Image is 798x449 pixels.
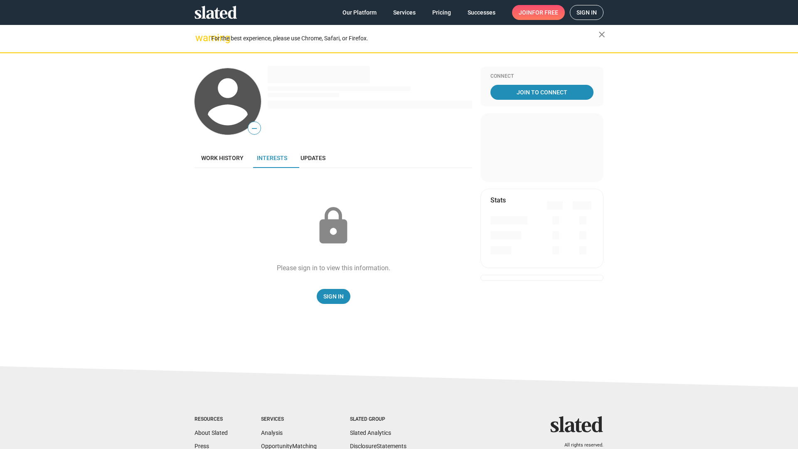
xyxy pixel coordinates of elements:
[211,33,598,44] div: For the best experience, please use Chrome, Safari, or Firefox.
[201,155,244,161] span: Work history
[317,289,350,304] a: Sign In
[248,123,261,134] span: —
[323,289,344,304] span: Sign In
[490,73,594,80] div: Connect
[261,416,317,423] div: Services
[432,5,451,20] span: Pricing
[350,416,406,423] div: Slated Group
[342,5,377,20] span: Our Platform
[195,33,205,43] mat-icon: warning
[195,429,228,436] a: About Slated
[576,5,597,20] span: Sign in
[195,416,228,423] div: Resources
[426,5,458,20] a: Pricing
[257,155,287,161] span: Interests
[313,205,354,247] mat-icon: lock
[468,5,495,20] span: Successes
[294,148,332,168] a: Updates
[250,148,294,168] a: Interests
[532,5,558,20] span: for free
[261,429,283,436] a: Analysis
[597,30,607,39] mat-icon: close
[277,264,390,272] div: Please sign in to view this information.
[300,155,325,161] span: Updates
[492,85,592,100] span: Join To Connect
[490,196,506,205] mat-card-title: Stats
[461,5,502,20] a: Successes
[195,148,250,168] a: Work history
[393,5,416,20] span: Services
[490,85,594,100] a: Join To Connect
[512,5,565,20] a: Joinfor free
[387,5,422,20] a: Services
[350,429,391,436] a: Slated Analytics
[570,5,603,20] a: Sign in
[336,5,383,20] a: Our Platform
[519,5,558,20] span: Join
